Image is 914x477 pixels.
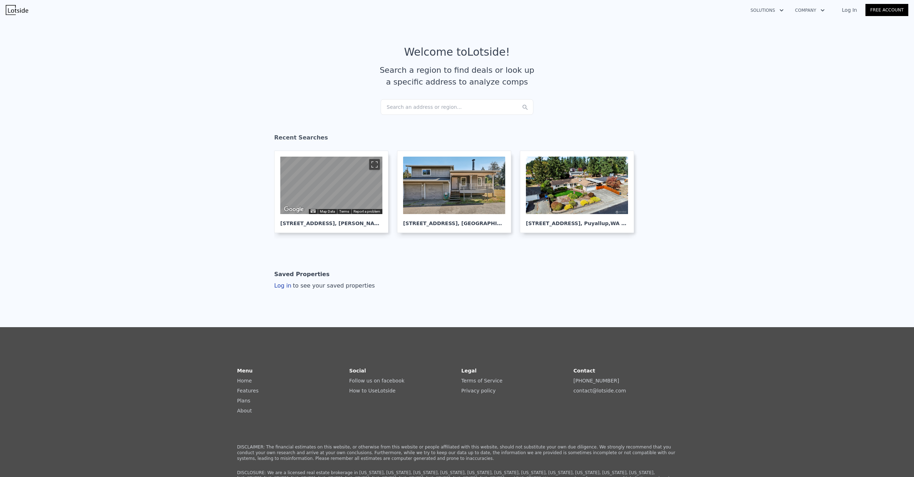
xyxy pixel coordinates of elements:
strong: Legal [461,368,477,374]
strong: Menu [237,368,252,374]
a: Features [237,388,258,394]
div: Map [280,157,382,214]
div: [STREET_ADDRESS] , Puyallup [526,214,628,227]
div: Saved Properties [274,267,330,281]
a: Follow us on facebook [349,378,405,384]
a: How to UseLotside [349,388,396,394]
button: Company [789,4,830,17]
span: to see your saved properties [291,282,375,289]
a: Report a problem [353,209,380,213]
button: Map Data [320,209,335,214]
a: [STREET_ADDRESS], Puyallup,WA 98374 [520,151,640,233]
a: Privacy policy [461,388,496,394]
a: About [237,408,252,413]
img: Google [282,205,306,214]
div: Search an address or region... [381,99,533,115]
a: Terms (opens in new tab) [339,209,349,213]
p: DISCLAIMER: The financial estimates on this website, or otherwise from this website or people aff... [237,444,677,461]
a: Map [STREET_ADDRESS], [PERSON_NAME][GEOGRAPHIC_DATA] [274,151,394,233]
span: , WA 98374 [608,220,639,226]
a: Open this area in Google Maps (opens a new window) [282,205,306,214]
button: Toggle fullscreen view [369,159,380,170]
img: Lotside [6,5,28,15]
div: [STREET_ADDRESS] , [PERSON_NAME][GEOGRAPHIC_DATA] [280,214,382,227]
a: [PHONE_NUMBER] [573,378,619,384]
a: Home [237,378,252,384]
a: Terms of Service [461,378,502,384]
div: [STREET_ADDRESS] , [GEOGRAPHIC_DATA] [403,214,505,227]
a: [STREET_ADDRESS], [GEOGRAPHIC_DATA] [397,151,517,233]
strong: Contact [573,368,595,374]
a: Free Account [865,4,908,16]
div: Search a region to find deals or look up a specific address to analyze comps [377,64,537,88]
div: Log in [274,281,375,290]
a: contact@lotside.com [573,388,626,394]
a: Log In [833,6,865,14]
div: Recent Searches [274,128,640,151]
strong: Social [349,368,366,374]
a: Plans [237,398,250,404]
button: Keyboard shortcuts [311,209,316,213]
button: Solutions [745,4,789,17]
div: Street View [280,157,382,214]
div: Welcome to Lotside ! [404,46,510,59]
